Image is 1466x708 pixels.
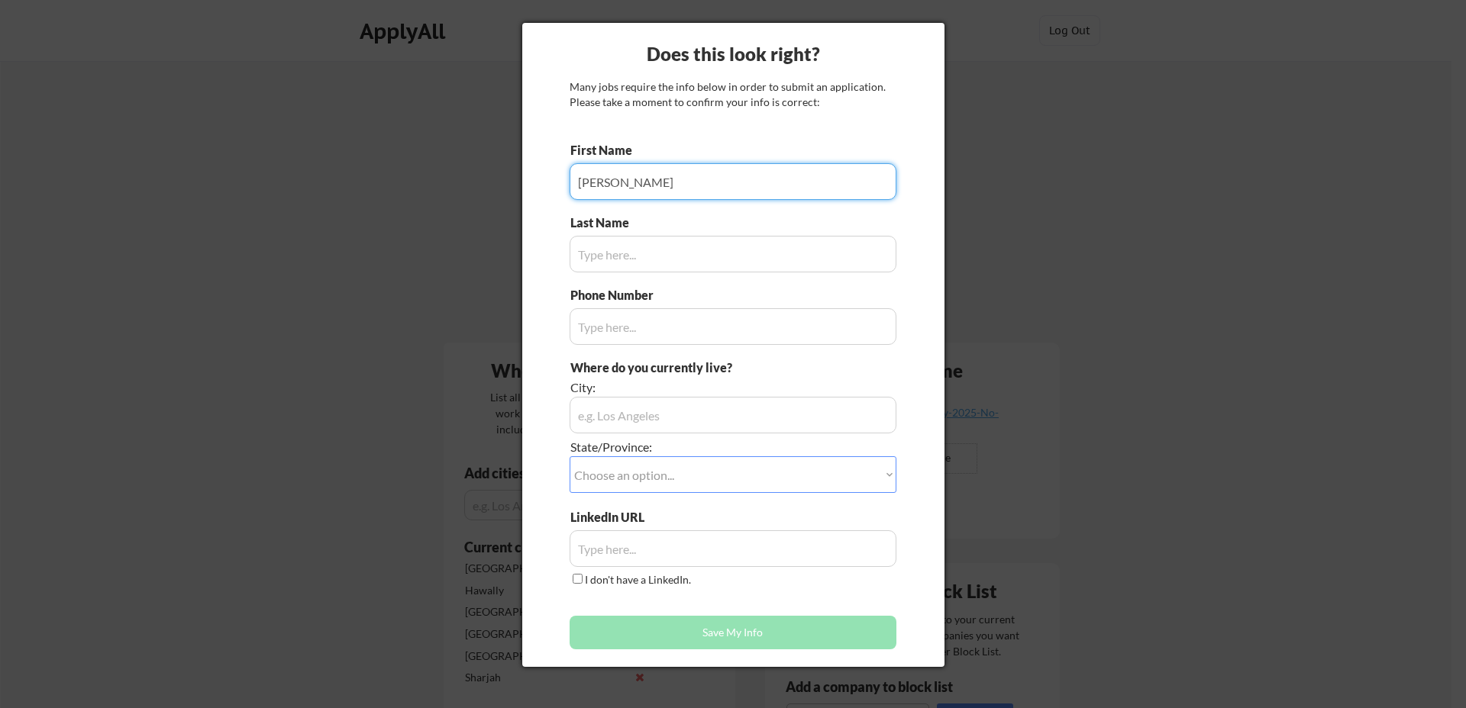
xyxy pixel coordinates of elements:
input: Type here... [570,530,896,567]
input: Type here... [570,236,896,272]
div: First Name [570,142,644,159]
div: Phone Number [570,287,662,304]
div: Many jobs require the info below in order to submit an application. Please take a moment to confi... [570,79,896,109]
div: City: [570,379,811,396]
input: e.g. Los Angeles [570,397,896,433]
button: Save My Info [570,616,896,649]
div: LinkedIn URL [570,509,684,526]
div: Where do you currently live? [570,359,811,376]
div: Last Name [570,214,644,231]
input: Type here... [570,163,896,200]
input: Type here... [570,308,896,345]
div: State/Province: [570,439,811,455]
label: I don't have a LinkedIn. [585,573,691,586]
div: Does this look right? [522,41,945,67]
